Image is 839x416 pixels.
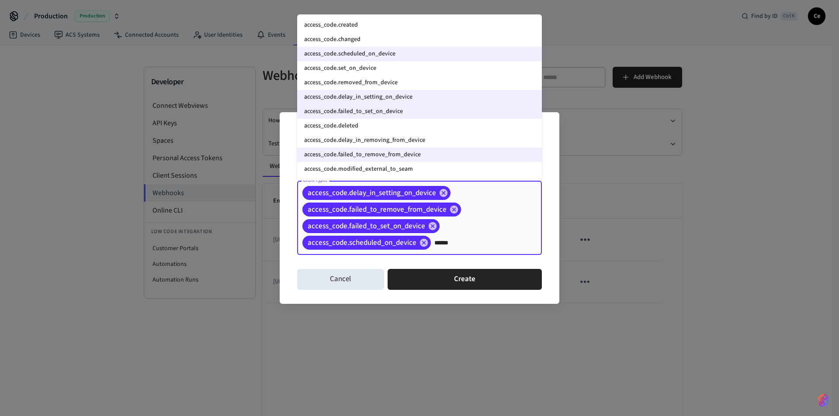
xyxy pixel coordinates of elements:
[297,90,542,104] li: access_code.delay_in_setting_on_device
[297,61,542,76] li: access_code.set_on_device
[388,269,542,290] button: Create
[297,104,542,119] li: access_code.failed_to_set_on_device
[302,222,430,230] span: access_code.failed_to_set_on_device
[302,238,422,247] span: access_code.scheduled_on_device
[302,203,461,217] div: access_code.failed_to_remove_from_device
[297,162,542,176] li: access_code.modified_external_to_seam
[297,148,542,162] li: access_code.failed_to_remove_from_device
[302,205,452,214] span: access_code.failed_to_remove_from_device
[818,393,829,407] img: SeamLogoGradient.69752ec5.svg
[297,176,542,191] li: access_code.deleted_external_to_seam
[302,186,451,200] div: access_code.delay_in_setting_on_device
[297,269,384,290] button: Cancel
[302,189,441,197] span: access_code.delay_in_setting_on_device
[297,18,542,32] li: access_code.created
[297,133,542,148] li: access_code.delay_in_removing_from_device
[302,219,440,233] div: access_code.failed_to_set_on_device
[297,119,542,133] li: access_code.deleted
[297,32,542,47] li: access_code.changed
[297,47,542,61] li: access_code.scheduled_on_device
[302,236,431,250] div: access_code.scheduled_on_device
[297,76,542,90] li: access_code.removed_from_device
